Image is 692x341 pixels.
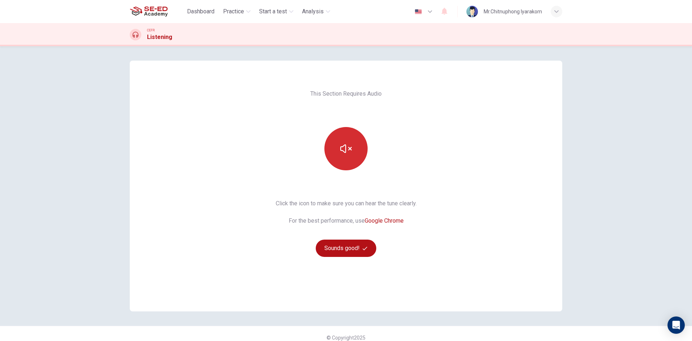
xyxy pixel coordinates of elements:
[414,9,423,14] img: en
[147,33,172,41] h1: Listening
[484,7,542,16] div: Mr.Chitnuphong Iyarakom
[276,199,417,208] span: Click the icon to make sure you can hear the tune clearly.
[130,4,168,19] img: SE-ED Academy logo
[223,7,244,16] span: Practice
[316,240,376,257] button: Sounds good!
[302,7,324,16] span: Analysis
[327,335,365,341] span: © Copyright 2025
[310,89,382,98] span: This Section Requires Audio
[147,28,155,33] span: CEFR
[365,217,404,224] a: Google Chrome
[187,7,214,16] span: Dashboard
[184,5,217,18] button: Dashboard
[220,5,253,18] button: Practice
[130,4,184,19] a: SE-ED Academy logo
[299,5,333,18] button: Analysis
[259,7,287,16] span: Start a test
[466,6,478,17] img: Profile picture
[276,217,417,225] span: For the best performance, use
[256,5,296,18] button: Start a test
[667,316,685,334] div: Open Intercom Messenger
